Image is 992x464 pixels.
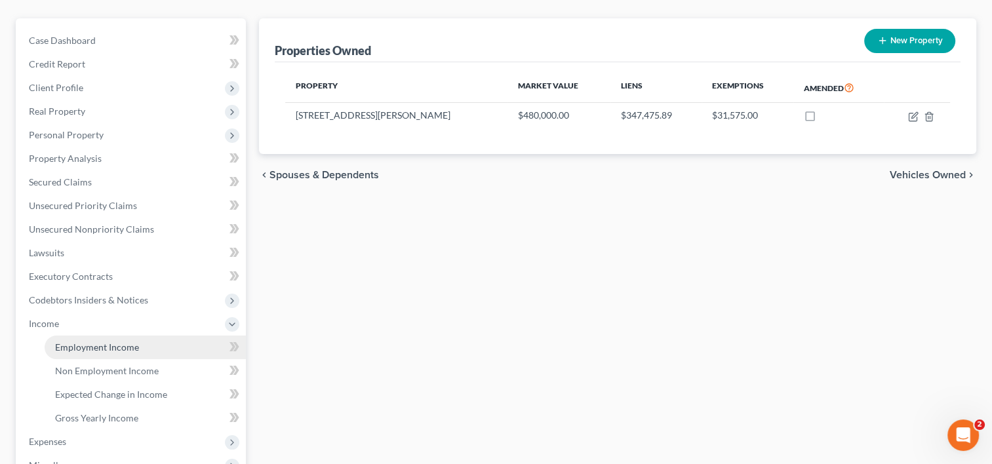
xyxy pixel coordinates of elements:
[29,318,59,329] span: Income
[793,73,884,103] th: Amended
[285,103,507,128] td: [STREET_ADDRESS][PERSON_NAME]
[29,82,83,93] span: Client Profile
[966,170,976,180] i: chevron_right
[45,406,246,430] a: Gross Yearly Income
[45,336,246,359] a: Employment Income
[890,170,966,180] span: Vehicles Owned
[55,341,139,353] span: Employment Income
[275,43,371,58] div: Properties Owned
[974,419,985,430] span: 2
[45,359,246,383] a: Non Employment Income
[610,73,702,103] th: Liens
[29,106,85,117] span: Real Property
[29,58,85,69] span: Credit Report
[285,73,507,103] th: Property
[18,218,246,241] a: Unsecured Nonpriority Claims
[29,153,102,164] span: Property Analysis
[259,170,379,180] button: chevron_left Spouses & Dependents
[29,223,154,235] span: Unsecured Nonpriority Claims
[55,389,167,400] span: Expected Change in Income
[702,103,793,128] td: $31,575.00
[269,170,379,180] span: Spouses & Dependents
[29,35,96,46] span: Case Dashboard
[29,200,137,211] span: Unsecured Priority Claims
[29,294,148,305] span: Codebtors Insiders & Notices
[507,73,610,103] th: Market Value
[18,194,246,218] a: Unsecured Priority Claims
[610,103,702,128] td: $347,475.89
[55,412,138,423] span: Gross Yearly Income
[864,29,955,53] button: New Property
[29,176,92,187] span: Secured Claims
[29,271,113,282] span: Executory Contracts
[259,170,269,180] i: chevron_left
[947,419,979,451] iframe: Intercom live chat
[702,73,793,103] th: Exemptions
[55,365,159,376] span: Non Employment Income
[29,436,66,447] span: Expenses
[890,170,976,180] button: Vehicles Owned chevron_right
[507,103,610,128] td: $480,000.00
[18,29,246,52] a: Case Dashboard
[18,147,246,170] a: Property Analysis
[45,383,246,406] a: Expected Change in Income
[18,241,246,265] a: Lawsuits
[29,247,64,258] span: Lawsuits
[18,52,246,76] a: Credit Report
[18,170,246,194] a: Secured Claims
[29,129,104,140] span: Personal Property
[18,265,246,288] a: Executory Contracts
